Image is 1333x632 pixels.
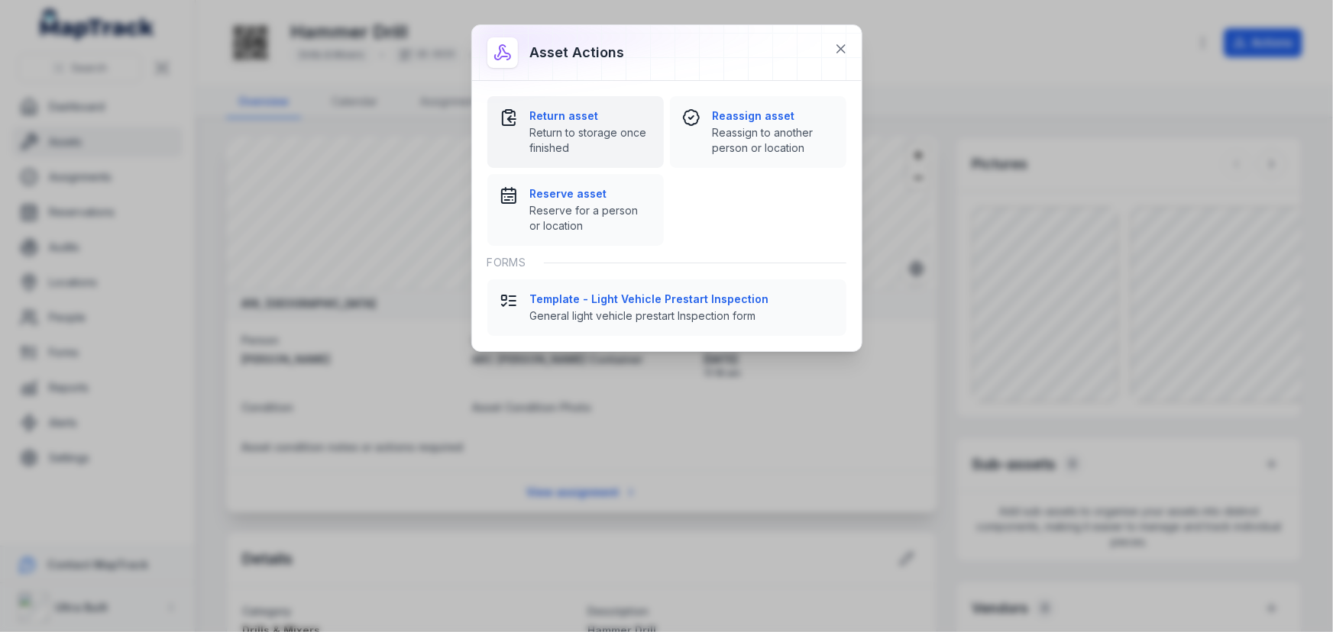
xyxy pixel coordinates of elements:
strong: Reassign asset [713,108,834,124]
button: Reassign assetReassign to another person or location [670,96,846,168]
span: Return to storage once finished [530,125,652,156]
strong: Return asset [530,108,652,124]
h3: Asset actions [530,42,625,63]
strong: Reserve asset [530,186,652,202]
strong: Template - Light Vehicle Prestart Inspection [530,292,834,307]
button: Return assetReturn to storage once finished [487,96,664,168]
span: General light vehicle prestart Inspection form [530,308,834,324]
span: Reassign to another person or location [713,125,834,156]
span: Reserve for a person or location [530,203,652,234]
button: Template - Light Vehicle Prestart InspectionGeneral light vehicle prestart Inspection form [487,279,846,336]
div: Forms [487,246,846,279]
button: Reserve assetReserve for a person or location [487,174,664,246]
